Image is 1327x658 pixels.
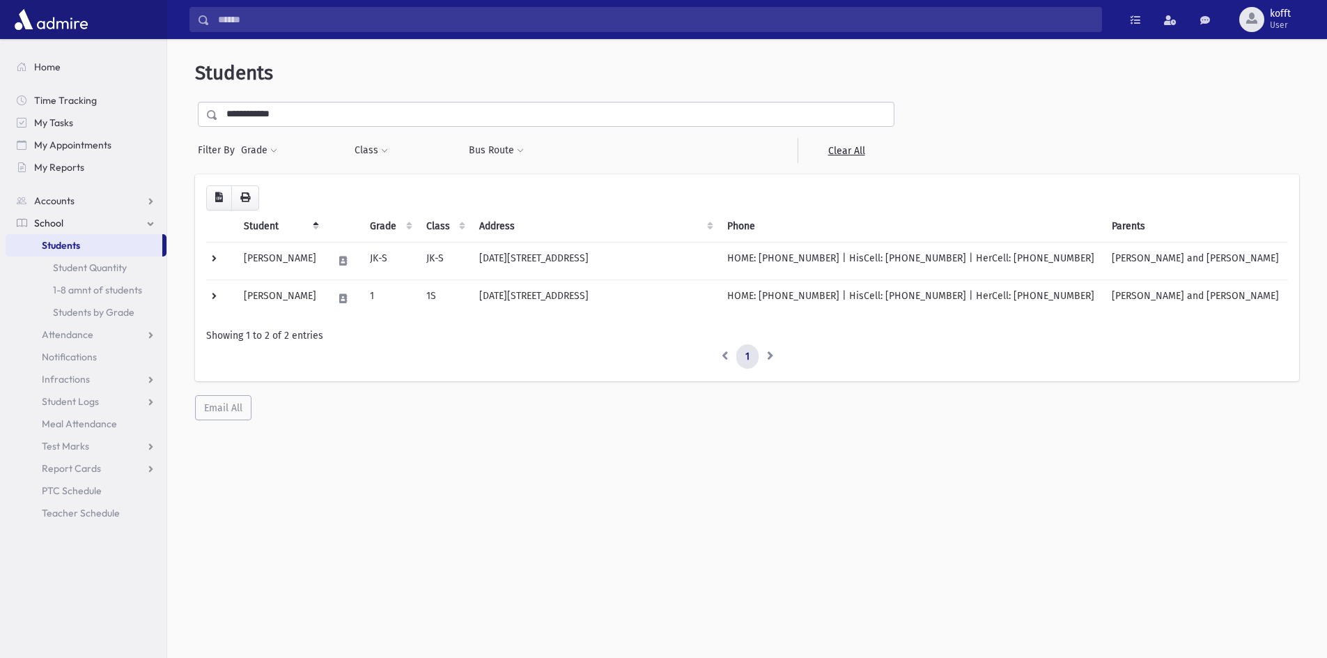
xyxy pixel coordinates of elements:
[6,346,166,368] a: Notifications
[6,502,166,524] a: Teacher Schedule
[6,156,166,178] a: My Reports
[6,89,166,112] a: Time Tracking
[6,257,166,279] a: Student Quantity
[6,212,166,234] a: School
[6,112,166,134] a: My Tasks
[719,280,1103,317] td: HOME: [PHONE_NUMBER] | HisCell: [PHONE_NUMBER] | HerCell: [PHONE_NUMBER]
[34,116,73,129] span: My Tasks
[206,328,1288,343] div: Showing 1 to 2 of 2 entries
[471,280,720,317] td: [DATE][STREET_ADDRESS]
[210,7,1101,32] input: Search
[1103,211,1288,243] th: Parents
[42,351,97,363] span: Notifications
[1103,242,1288,280] td: [PERSON_NAME] and [PERSON_NAME]
[42,484,102,497] span: PTC Schedule
[235,211,325,243] th: Student: activate to sort column descending
[34,217,63,229] span: School
[34,139,111,151] span: My Appointments
[471,211,720,243] th: Address: activate to sort column ascending
[6,413,166,435] a: Meal Attendance
[736,344,759,369] a: 1
[6,368,166,390] a: Infractions
[6,480,166,502] a: PTC Schedule
[719,211,1103,243] th: Phone
[6,279,166,301] a: 1-8 amnt of students
[468,138,525,163] button: Bus Route
[6,323,166,346] a: Attendance
[471,242,720,280] td: [DATE][STREET_ADDRESS]
[42,462,101,475] span: Report Cards
[206,185,232,211] button: CSV
[6,56,166,78] a: Home
[719,242,1103,280] td: HOME: [PHONE_NUMBER] | HisCell: [PHONE_NUMBER] | HerCell: [PHONE_NUMBER]
[42,373,90,385] span: Infractions
[42,328,93,341] span: Attendance
[240,138,278,163] button: Grade
[362,211,417,243] th: Grade: activate to sort column ascending
[6,190,166,212] a: Accounts
[1270,20,1291,31] span: User
[34,94,97,107] span: Time Tracking
[6,301,166,323] a: Students by Grade
[42,507,120,519] span: Teacher Schedule
[6,134,166,156] a: My Appointments
[354,138,389,163] button: Class
[1270,8,1291,20] span: kofft
[235,242,325,280] td: [PERSON_NAME]
[362,242,417,280] td: JK-S
[362,280,417,317] td: 1
[11,6,91,33] img: AdmirePro
[6,457,166,480] a: Report Cards
[235,280,325,317] td: [PERSON_NAME]
[6,234,162,257] a: Students
[42,418,117,430] span: Meal Attendance
[42,440,89,452] span: Test Marks
[231,185,259,211] button: Print
[6,435,166,457] a: Test Marks
[195,61,273,84] span: Students
[418,211,471,243] th: Class: activate to sort column ascending
[42,395,99,408] span: Student Logs
[34,161,84,174] span: My Reports
[1103,280,1288,317] td: [PERSON_NAME] and [PERSON_NAME]
[34,61,61,73] span: Home
[195,395,251,420] button: Email All
[418,242,471,280] td: JK-S
[198,143,240,158] span: Filter By
[798,138,894,163] a: Clear All
[418,280,471,317] td: 1S
[6,390,166,413] a: Student Logs
[34,194,75,207] span: Accounts
[42,239,80,252] span: Students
